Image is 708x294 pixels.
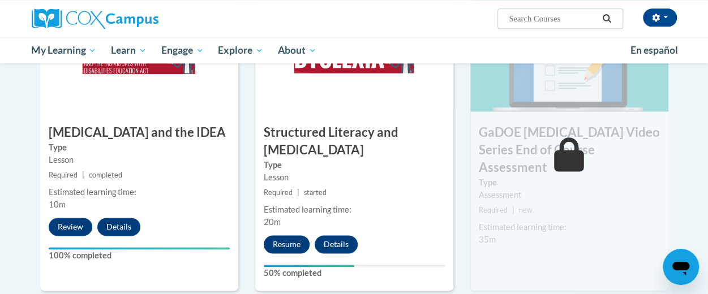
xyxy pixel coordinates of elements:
a: About [271,37,324,63]
span: About [278,44,316,57]
label: Type [479,176,660,189]
button: Details [315,235,358,253]
span: Learn [111,44,147,57]
div: Estimated learning time: [479,221,660,234]
a: Engage [154,37,211,63]
span: started [304,188,327,197]
label: 50% completed [264,267,445,279]
label: 100% completed [49,249,230,262]
a: Cox Campus [32,8,235,29]
span: Required [264,188,293,197]
a: En español [623,38,685,62]
a: Explore [211,37,271,63]
div: Your progress [264,265,354,267]
img: Cox Campus [32,8,158,29]
span: Required [49,171,78,179]
span: | [512,206,514,214]
a: Learn [104,37,154,63]
span: 10m [49,200,66,209]
iframe: Button to launch messaging window [663,249,699,285]
span: Required [479,206,508,214]
h3: [MEDICAL_DATA] and the IDEA [40,124,238,141]
div: Your progress [49,247,230,249]
a: My Learning [24,37,104,63]
span: My Learning [31,44,96,57]
button: Resume [264,235,310,253]
span: 20m [264,217,281,227]
button: Review [49,218,92,236]
span: | [297,188,299,197]
span: Explore [218,44,263,57]
span: 35m [479,235,496,244]
div: Assessment [479,189,660,201]
input: Search Courses [508,12,598,25]
div: Lesson [49,154,230,166]
span: Engage [161,44,204,57]
div: Main menu [23,37,685,63]
button: Account Settings [643,8,677,27]
div: Lesson [264,171,445,184]
div: Estimated learning time: [49,186,230,198]
span: En español [630,44,678,56]
span: | [82,171,84,179]
label: Type [49,141,230,154]
button: Details [97,218,140,236]
span: new [519,206,533,214]
h3: GaDOE [MEDICAL_DATA] Video Series End of Course Assessment [470,124,668,176]
h3: Structured Literacy and [MEDICAL_DATA] [255,124,453,159]
button: Search [598,12,615,25]
label: Type [264,159,445,171]
div: Estimated learning time: [264,204,445,216]
span: completed [89,171,122,179]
